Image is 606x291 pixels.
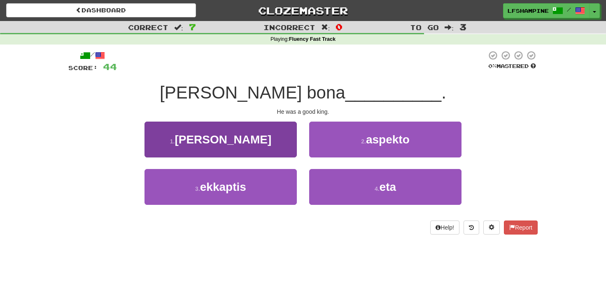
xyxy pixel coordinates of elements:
[170,138,175,145] small: 1 .
[336,22,343,32] span: 0
[487,63,538,70] div: Mastered
[430,221,459,235] button: Help!
[174,24,183,31] span: :
[68,50,117,61] div: /
[366,133,410,146] span: aspekto
[6,3,196,17] a: Dashboard
[68,64,98,71] span: Score:
[567,7,571,12] span: /
[445,24,454,31] span: :
[160,83,345,102] span: [PERSON_NAME] bona
[459,22,466,32] span: 3
[464,221,479,235] button: Round history (alt+y)
[175,133,271,146] span: [PERSON_NAME]
[508,7,549,14] span: lfshampine
[128,23,168,31] span: Correct
[441,83,446,102] span: .
[410,23,439,31] span: To go
[189,22,196,32] span: 7
[145,169,297,205] button: 3.ekkaptis
[375,185,380,192] small: 4 .
[503,3,590,18] a: lfshampine /
[263,23,315,31] span: Incorrect
[309,122,461,157] button: 2.aspekto
[321,24,330,31] span: :
[380,181,396,193] span: eta
[289,36,336,42] strong: Fluency Fast Track
[309,169,461,205] button: 4.eta
[195,185,200,192] small: 3 .
[145,122,297,157] button: 1.[PERSON_NAME]
[345,83,442,102] span: __________
[103,61,117,72] span: 44
[208,3,398,18] a: Clozemaster
[504,221,538,235] button: Report
[488,63,496,69] span: 0 %
[200,181,246,193] span: ekkaptis
[68,108,538,116] div: He was a good king.
[361,138,366,145] small: 2 .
